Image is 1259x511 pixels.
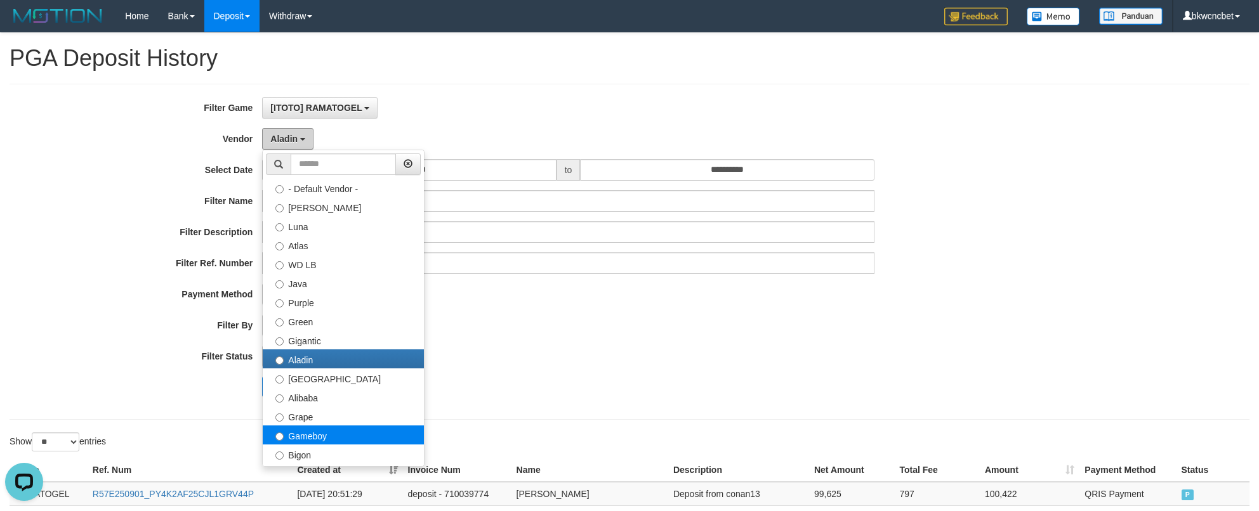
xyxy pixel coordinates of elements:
[403,458,511,482] th: Invoice Num
[263,463,424,482] label: Allstar
[263,254,424,273] label: WD LB
[270,103,362,113] span: [ITOTO] RAMATOGEL
[263,235,424,254] label: Atlas
[292,482,402,506] td: [DATE] 20:51:29
[263,349,424,368] label: Aladin
[263,292,424,311] label: Purple
[275,318,284,327] input: Green
[894,458,979,482] th: Total Fee
[262,128,313,150] button: Aladin
[275,394,284,403] input: Alibaba
[10,432,106,451] label: Show entries
[263,311,424,330] label: Green
[10,46,1249,71] h1: PGA Deposit History
[263,425,424,444] label: Gameboy
[557,159,581,181] span: to
[10,6,106,25] img: MOTION_logo.png
[1099,8,1163,25] img: panduan.png
[270,134,298,144] span: Aladin
[275,413,284,422] input: Grape
[275,356,284,365] input: Aladin
[275,375,284,384] input: [GEOGRAPHIC_DATA]
[275,261,284,269] input: WD LB
[5,5,43,43] button: Open LiveChat chat widget
[1027,8,1080,25] img: Button%20Memo.svg
[263,178,424,197] label: - Default Vendor -
[263,387,424,406] label: Alibaba
[809,482,894,506] td: 99,625
[275,204,284,212] input: [PERSON_NAME]
[292,458,402,482] th: Created at: activate to sort column ascending
[980,458,1079,482] th: Amount: activate to sort column ascending
[263,197,424,216] label: [PERSON_NAME]
[403,482,511,506] td: deposit - 710039774
[262,97,378,119] button: [ITOTO] RAMATOGEL
[980,482,1079,506] td: 100,422
[1177,458,1249,482] th: Status
[511,482,668,506] td: [PERSON_NAME]
[263,406,424,425] label: Grape
[275,432,284,441] input: Gameboy
[275,337,284,346] input: Gigantic
[511,458,668,482] th: Name
[263,273,424,292] label: Java
[275,185,284,193] input: - Default Vendor -
[668,482,809,506] td: Deposit from conan13
[944,8,1008,25] img: Feedback.jpg
[1079,458,1176,482] th: Payment Method
[263,444,424,463] label: Bigon
[275,451,284,460] input: Bigon
[275,280,284,288] input: Java
[93,489,254,499] a: R57E250901_PY4K2AF25CJL1GRV44P
[894,482,979,506] td: 797
[1182,489,1194,500] span: PAID
[263,368,424,387] label: [GEOGRAPHIC_DATA]
[275,223,284,231] input: Luna
[275,299,284,307] input: Purple
[88,458,293,482] th: Ref. Num
[32,432,79,451] select: Showentries
[809,458,894,482] th: Net Amount
[1079,482,1176,506] td: QRIS Payment
[275,242,284,250] input: Atlas
[263,330,424,349] label: Gigantic
[263,216,424,235] label: Luna
[668,458,809,482] th: Description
